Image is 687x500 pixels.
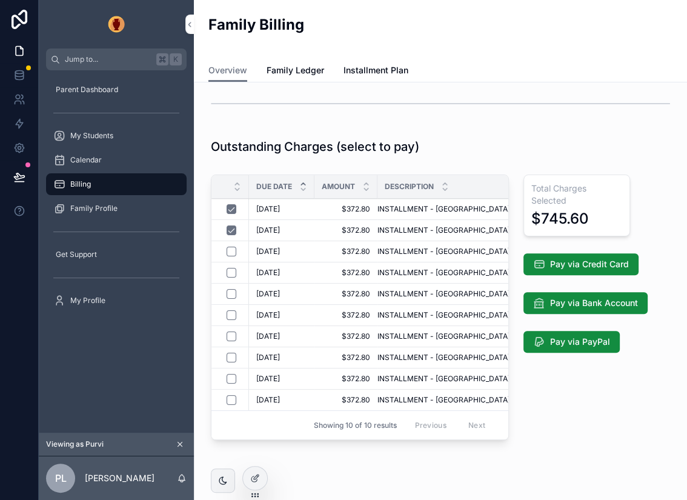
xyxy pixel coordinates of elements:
span: Jump to... [65,55,151,64]
span: K [171,55,181,64]
span: $372.80 [322,374,370,384]
a: My Students [46,125,187,147]
span: INSTALLMENT - [GEOGRAPHIC_DATA]-PL-2526-09 [377,374,556,384]
span: My Students [70,131,113,141]
span: [DATE] [256,353,280,362]
span: INSTALLMENT - [GEOGRAPHIC_DATA]-PL-2526-05 [377,289,556,299]
span: INSTALLMENT - [GEOGRAPHIC_DATA]-PL-2526-04 [377,268,556,278]
a: Installment Plan [343,59,408,84]
span: INSTALLMENT - [GEOGRAPHIC_DATA]-PL-2526-07 [377,332,556,341]
span: Showing 10 of 10 results [314,421,397,430]
div: $745.60 [531,209,589,228]
a: Calendar [46,149,187,171]
span: Family Ledger [267,64,324,76]
span: Billing [70,179,91,189]
a: Get Support [46,244,187,265]
span: $372.80 [322,225,370,235]
img: App logo [107,15,126,34]
span: [DATE] [256,268,280,278]
a: Family Profile [46,198,187,219]
span: [DATE] [256,204,280,214]
span: Description [385,182,434,192]
span: Overview [208,64,247,76]
button: Pay via Credit Card [523,253,639,275]
span: [DATE] [256,332,280,341]
a: Parent Dashboard [46,79,187,101]
span: $372.80 [322,204,370,214]
span: Get Support [56,250,97,259]
span: $372.80 [322,353,370,362]
span: My Profile [70,296,105,305]
span: $372.80 [322,289,370,299]
span: [DATE] [256,247,280,256]
span: Pay via Credit Card [550,258,629,270]
span: Viewing as Purvi [46,439,104,449]
span: INSTALLMENT - [GEOGRAPHIC_DATA]-PL-2526-06 [377,310,556,320]
span: INSTALLMENT - [GEOGRAPHIC_DATA]-PL-2526-10 [377,395,554,405]
h3: Total Charges Selected [531,182,622,207]
span: $372.80 [322,395,370,405]
span: $372.80 [322,247,370,256]
span: INSTALLMENT - [GEOGRAPHIC_DATA]-PL-2526-01 [377,204,554,214]
span: Calendar [70,155,102,165]
span: INSTALLMENT - [GEOGRAPHIC_DATA]-PL-2526-08 [377,353,556,362]
h1: Outstanding Charges (select to pay) [211,138,419,155]
span: $372.80 [322,310,370,320]
div: scrollable content [39,70,194,327]
span: Pay via Bank Account [550,297,638,309]
button: Pay via PayPal [523,331,620,353]
span: $372.80 [322,332,370,341]
span: INSTALLMENT - [GEOGRAPHIC_DATA]-PL-2526-02 [377,225,556,235]
span: [DATE] [256,289,280,299]
span: Family Profile [70,204,118,213]
span: PL [55,471,67,485]
span: $372.80 [322,268,370,278]
button: Jump to...K [46,48,187,70]
span: Pay via PayPal [550,336,610,348]
p: [PERSON_NAME] [85,472,154,484]
a: Billing [46,173,187,195]
a: Overview [208,59,247,82]
a: My Profile [46,290,187,312]
h2: Family Billing [208,15,304,35]
span: [DATE] [256,374,280,384]
span: Due Date [256,182,292,192]
span: [DATE] [256,225,280,235]
span: Parent Dashboard [56,85,118,95]
span: INSTALLMENT - [GEOGRAPHIC_DATA]-PL-2526-03 [377,247,556,256]
span: [DATE] [256,395,280,405]
span: Installment Plan [343,64,408,76]
span: [DATE] [256,310,280,320]
span: Amount [322,182,355,192]
button: Pay via Bank Account [523,292,648,314]
a: Family Ledger [267,59,324,84]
